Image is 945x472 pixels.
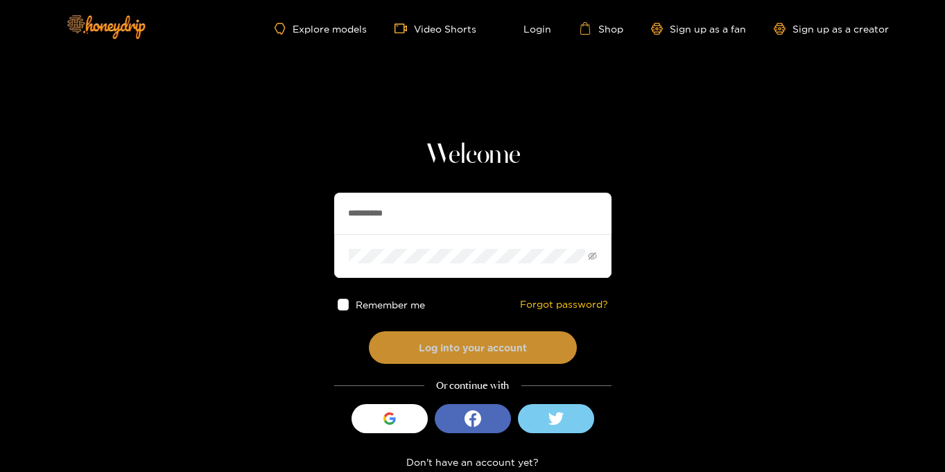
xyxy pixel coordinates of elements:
[334,378,612,394] div: Or continue with
[520,299,608,311] a: Forgot password?
[395,22,476,35] a: Video Shorts
[504,22,551,35] a: Login
[275,23,366,35] a: Explore models
[334,454,612,470] div: Don't have an account yet?
[588,252,597,261] span: eye-invisible
[579,22,623,35] a: Shop
[395,22,414,35] span: video-camera
[369,331,577,364] button: Log into your account
[356,299,425,310] span: Remember me
[774,23,889,35] a: Sign up as a creator
[651,23,746,35] a: Sign up as a fan
[334,139,612,172] h1: Welcome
